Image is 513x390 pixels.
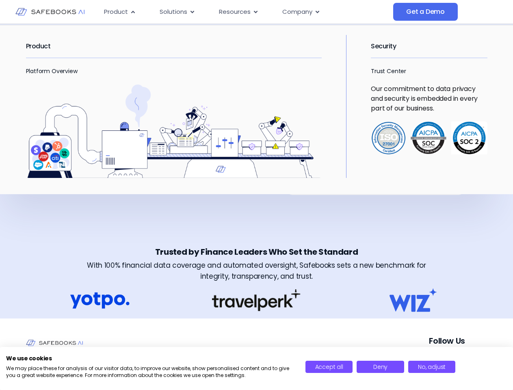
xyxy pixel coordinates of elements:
nav: Menu [97,4,393,20]
button: Deny all cookies [357,361,404,373]
span: Get a Demo [406,8,445,16]
a: Platform Overview [26,67,78,75]
img: Get a Demo 6 [212,289,301,311]
a: Get a Demo [393,3,458,21]
span: Accept all [315,363,343,371]
span: Resources [219,7,251,17]
h3: With 100% financial data coverage and automated oversight, Safebooks sets a new benchmark for int... [77,260,436,282]
button: Accept all cookies [305,361,353,373]
span: Product [104,7,128,17]
div: Menu Toggle [97,4,393,20]
p: Our commitment to data privacy and security is embedded in every part of our business. [371,84,487,113]
img: Get a Demo 7 [383,288,443,312]
span: Solutions [160,7,187,17]
button: Adjust cookie preferences [408,361,456,373]
span: Company [282,7,312,17]
img: Get a Demo 5 [70,288,130,312]
h2: We use cookies [6,355,293,362]
p: Follow Us [429,335,487,347]
h2: Security [371,35,487,58]
span: No, adjust [418,363,446,371]
a: Trust Center [371,67,406,75]
h2: Product [26,35,322,58]
p: We may place these for analysis of our visitor data, to improve our website, show personalised co... [6,365,293,379]
span: Deny [373,363,387,371]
